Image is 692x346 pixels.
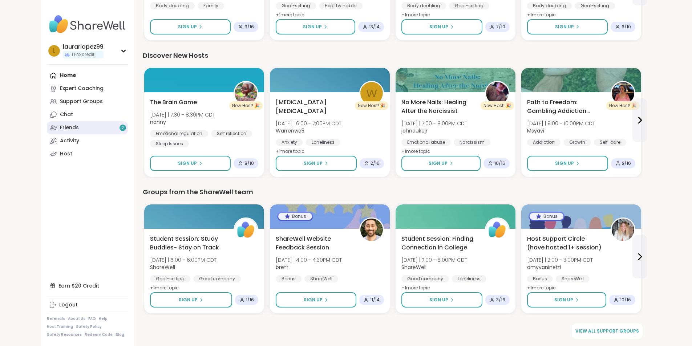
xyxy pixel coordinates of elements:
span: Student Session: Finding Connection in College [401,235,477,252]
a: Chat [47,108,128,121]
div: Family [198,2,224,9]
span: Sign Up [179,297,198,303]
div: Host [60,150,72,158]
button: Sign Up [527,292,606,308]
div: Healthy habits [319,2,363,9]
div: Self reflection [211,130,252,137]
span: Sign Up [304,297,323,303]
span: Sign Up [178,24,197,30]
div: Goal-setting [150,275,190,282]
div: New Host! 🎉 [606,101,640,110]
span: 2 / 16 [622,160,631,166]
span: Sign Up [429,160,448,167]
span: l [53,46,55,56]
span: Sign Up [178,160,197,167]
div: Growth [563,139,591,146]
img: amyvaninetti [612,219,634,241]
span: 10 / 16 [494,160,505,166]
span: 1 / 16 [246,297,254,303]
div: Addiction [527,139,561,146]
a: Safety Policy [76,324,102,329]
a: View all support groups [572,323,643,339]
b: brett [276,264,288,271]
div: Emotional regulation [150,130,208,137]
button: Sign Up [150,19,231,34]
button: Sign Up [276,292,356,308]
div: Friends [60,124,79,131]
a: About Us [68,316,85,321]
button: Sign Up [276,19,355,34]
span: Sign Up [429,297,448,303]
span: 8 / 10 [244,160,254,166]
span: 1 Pro credit [72,52,94,58]
a: Redeem Code [85,332,113,337]
button: Sign Up [527,19,608,34]
button: Sign Up [527,156,608,171]
span: 13 / 14 [369,24,380,30]
div: Goal-setting [276,2,316,9]
span: ShareWell Website Feedback Session [276,235,351,252]
img: ShareWell [235,219,257,241]
span: Sign Up [429,24,448,30]
div: Loneliness [452,275,486,282]
div: Good company [401,275,449,282]
div: New Host! 🎉 [481,101,514,110]
div: Bonus [276,275,302,282]
div: Groups from the ShareWell team [143,187,643,197]
a: Referrals [47,316,65,321]
div: New Host! 🎉 [229,101,263,110]
span: 11 / 14 [370,297,380,303]
div: Earn $20 Credit [47,279,128,292]
div: Support Groups [60,98,103,105]
div: ShareWell [556,275,590,282]
span: [DATE] | 7:00 - 8:00PM CDT [401,256,467,264]
span: Sign Up [555,24,574,30]
img: brett [360,219,383,241]
div: New Host! 🎉 [355,101,388,110]
div: Activity [60,137,79,144]
span: [DATE] | 6:00 - 7:00PM CDT [276,120,341,127]
button: Sign Up [150,292,232,308]
button: Sign Up [150,156,231,171]
img: nanny [235,82,257,105]
img: Msyavi [612,82,634,105]
b: ShareWell [401,264,426,271]
b: Msyavi [527,127,544,134]
span: Student Session: Study Buddies- Stay on Track [150,235,226,252]
div: Expert Coaching [60,85,104,92]
img: ShareWell Nav Logo [47,12,128,37]
b: Warrenwa5 [276,127,304,134]
div: Narcissism [454,139,490,146]
div: Body doubling [150,2,195,9]
a: Friends2 [47,121,128,134]
a: Expert Coaching [47,82,128,95]
a: Blog [116,332,124,337]
div: Sleep Issues [150,140,189,147]
div: Loneliness [306,139,340,146]
b: ShareWell [150,264,175,271]
span: 9 / 16 [244,24,254,30]
b: nanny [150,118,166,126]
b: amyvaninetti [527,264,561,271]
span: Path to Freedom: Gambling Addiction support group [527,98,603,115]
div: Goal-setting [575,2,615,9]
div: Bonus [527,275,553,282]
a: Host [47,147,128,160]
span: [MEDICAL_DATA] [MEDICAL_DATA] [276,98,351,115]
div: Bonus [278,213,312,220]
span: No More Nails: Healing After the Narcissist [401,98,477,115]
button: Sign Up [401,156,481,171]
span: 10 / 16 [620,297,631,303]
span: 6 / 10 [622,24,631,30]
span: 3 / 16 [496,297,505,303]
span: Sign Up [555,160,574,167]
b: johndukejr [401,127,428,134]
span: Host Support Circle (have hosted 1+ session) [527,235,603,252]
div: Chat [60,111,73,118]
a: Safety Resources [47,332,82,337]
button: Sign Up [401,19,482,34]
span: 7 / 10 [496,24,505,30]
span: [DATE] | 4:00 - 4:30PM CDT [276,256,342,264]
span: 2 / 16 [371,160,380,166]
div: Self-care [594,139,626,146]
